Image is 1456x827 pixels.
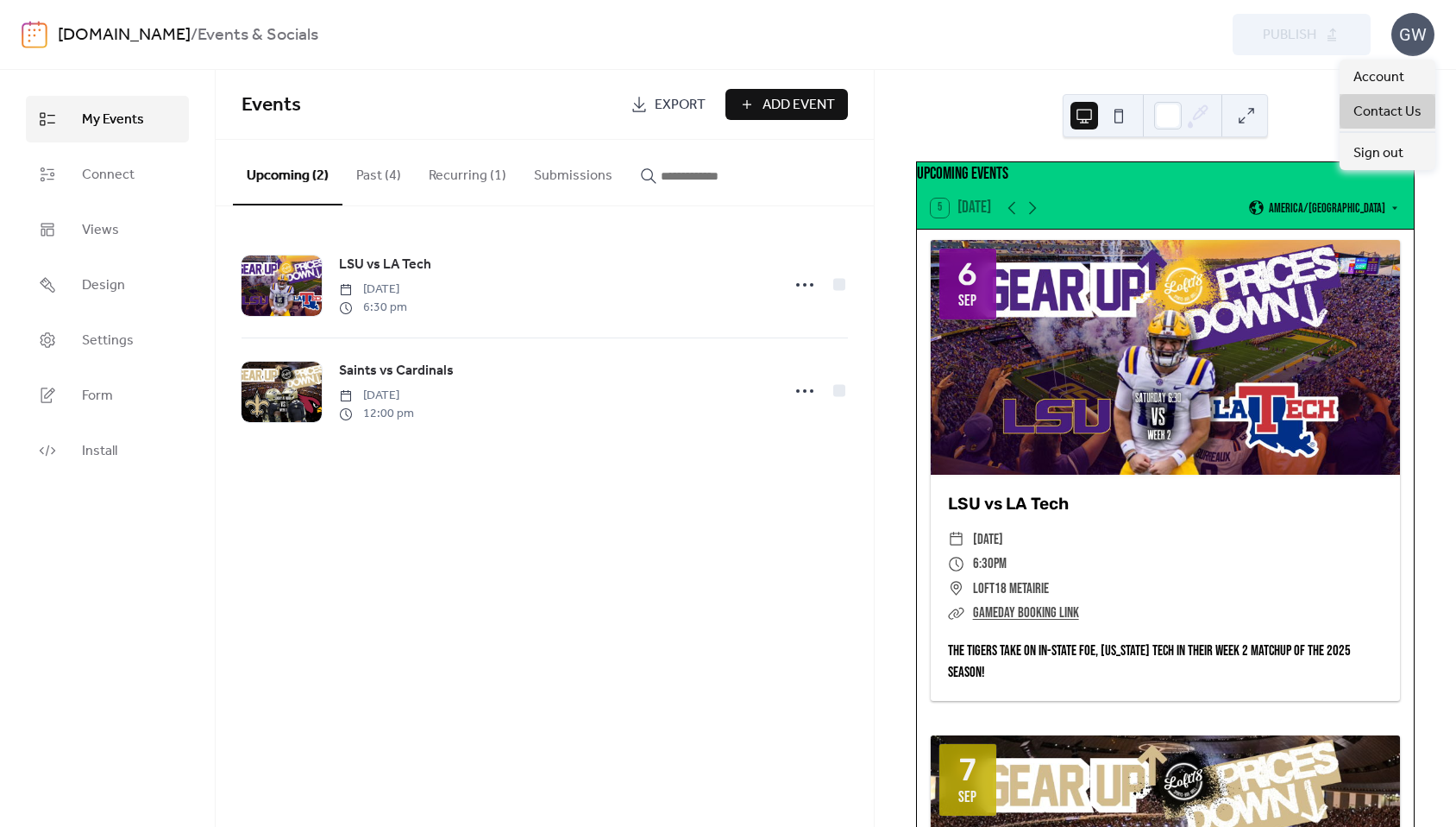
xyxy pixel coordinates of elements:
div: Upcoming events [917,162,1414,187]
span: 6:30 pm [339,299,407,317]
div: ​ [948,552,964,577]
div: ​ [948,527,964,552]
a: Views [26,206,189,253]
span: Install [82,441,117,462]
span: Design [82,275,125,296]
button: Upcoming (2) [233,140,342,205]
div: 6 [957,259,977,290]
div: ​ [948,577,964,602]
span: My Events [82,110,144,130]
span: Contact Us [1353,102,1421,123]
div: Sep [958,790,976,805]
button: Recurring (1) [415,140,520,204]
span: 6:30pm [973,552,1007,577]
span: America/[GEOGRAPHIC_DATA] [1269,202,1385,214]
a: Connect [26,151,189,198]
a: LSU vs LA Tech [948,494,1069,514]
a: GAMEDAY BOOKING LINK [973,604,1079,622]
a: Form [26,372,189,419]
a: Export [618,89,719,120]
span: Views [82,220,119,241]
img: logo [22,21,47,48]
a: Contact Us [1340,94,1435,129]
a: [DOMAIN_NAME] [58,19,191,52]
a: Saints vs Cardinals [339,360,454,382]
b: Events & Socials [198,19,318,52]
a: LSU vs LA Tech [339,254,431,276]
span: 12:00 pm [339,405,414,423]
span: LSU vs LA Tech [339,255,431,275]
button: Past (4) [342,140,415,204]
a: My Events [26,96,189,142]
span: Add Event [763,95,835,116]
span: Loft18 Metairie [973,577,1049,602]
button: Submissions [520,140,626,204]
div: GW [1391,13,1434,56]
a: Design [26,262,189,308]
a: Account [1340,60,1435,94]
span: [DATE] [339,387,414,405]
span: Events [242,86,301,124]
span: [DATE] [339,281,407,299]
span: [DATE] [973,527,1003,552]
span: Form [82,386,113,407]
div: The tigers take on in-state foe, [US_STATE] Tech in their Week 2 matchup of the 2025 season! [931,641,1400,684]
span: Export [655,95,706,116]
span: Settings [82,331,134,351]
span: Sign out [1353,143,1403,164]
span: Saints vs Cardinals [339,361,454,382]
a: Settings [26,317,189,363]
div: ​ [948,601,964,626]
span: Connect [82,165,135,186]
b: / [191,19,198,52]
button: Add Event [725,89,848,120]
div: 7 [959,754,976,786]
div: Sep [958,294,976,309]
span: Account [1353,67,1404,88]
a: Install [26,427,189,474]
